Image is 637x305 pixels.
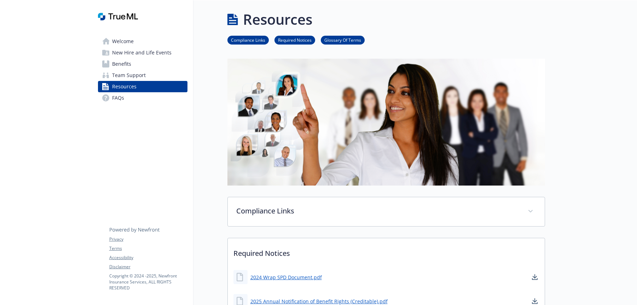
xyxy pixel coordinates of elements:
[112,58,131,70] span: Benefits
[109,245,187,252] a: Terms
[98,70,187,81] a: Team Support
[228,197,545,226] div: Compliance Links
[98,36,187,47] a: Welcome
[243,9,312,30] h1: Resources
[250,274,322,281] a: 2024 Wrap SPD Document.pdf
[98,81,187,92] a: Resources
[109,273,187,291] p: Copyright © 2024 - 2025 , Newfront Insurance Services, ALL RIGHTS RESERVED
[109,264,187,270] a: Disclaimer
[236,206,519,216] p: Compliance Links
[227,36,269,43] a: Compliance Links
[531,273,539,281] a: download document
[228,238,545,264] p: Required Notices
[109,254,187,261] a: Accessibility
[98,92,187,104] a: FAQs
[274,36,315,43] a: Required Notices
[227,59,545,186] img: resources page banner
[112,70,146,81] span: Team Support
[112,92,124,104] span: FAQs
[112,81,137,92] span: Resources
[112,36,134,47] span: Welcome
[112,47,172,58] span: New Hire and Life Events
[321,36,365,43] a: Glossary Of Terms
[98,58,187,70] a: Benefits
[98,47,187,58] a: New Hire and Life Events
[250,298,388,305] a: 2025 Annual Notification of Benefit Rights (Creditable).pdf
[109,236,187,242] a: Privacy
